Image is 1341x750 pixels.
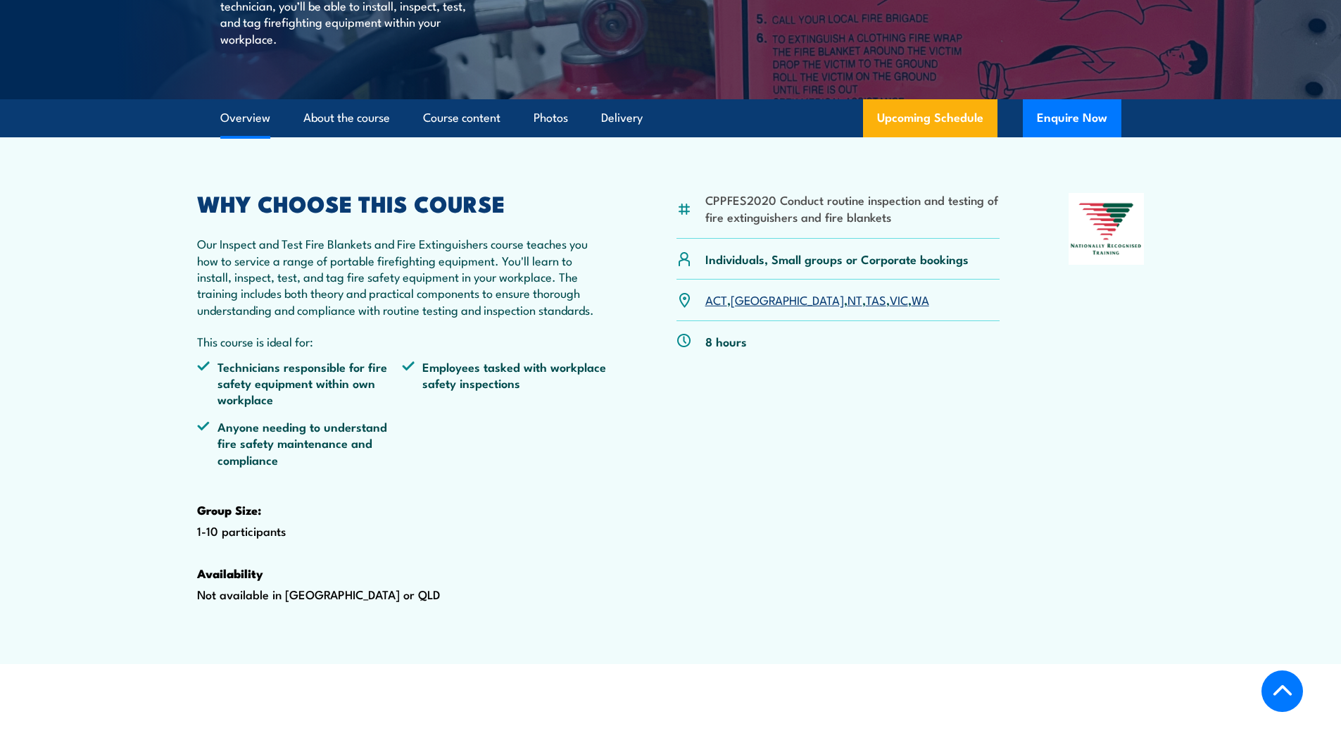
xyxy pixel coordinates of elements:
p: This course is ideal for: [197,333,608,349]
a: Photos [534,99,568,137]
a: ACT [705,291,727,308]
p: Individuals, Small groups or Corporate bookings [705,251,969,267]
p: Our Inspect and Test Fire Blankets and Fire Extinguishers course teaches you how to service a ran... [197,235,608,318]
a: Upcoming Schedule [863,99,997,137]
strong: Availability [197,564,263,582]
h2: WHY CHOOSE THIS COURSE [197,193,608,213]
strong: Group Size: [197,501,261,519]
li: Technicians responsible for fire safety equipment within own workplace [197,358,403,408]
a: VIC [890,291,908,308]
p: , , , , , [705,292,929,308]
a: NT [848,291,862,308]
a: WA [912,291,929,308]
a: TAS [866,291,886,308]
li: CPPFES2020 Conduct routine inspection and testing of fire extinguishers and fire blankets [705,192,1000,225]
a: [GEOGRAPHIC_DATA] [731,291,844,308]
div: 1-10 participants Not available in [GEOGRAPHIC_DATA] or QLD [197,193,608,647]
a: About the course [303,99,390,137]
li: Anyone needing to understand fire safety maintenance and compliance [197,418,403,468]
li: Employees tasked with workplace safety inspections [402,358,607,408]
a: Overview [220,99,270,137]
a: Course content [423,99,500,137]
button: Enquire Now [1023,99,1121,137]
a: Delivery [601,99,643,137]
img: Nationally Recognised Training logo. [1069,193,1145,265]
p: 8 hours [705,333,747,349]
